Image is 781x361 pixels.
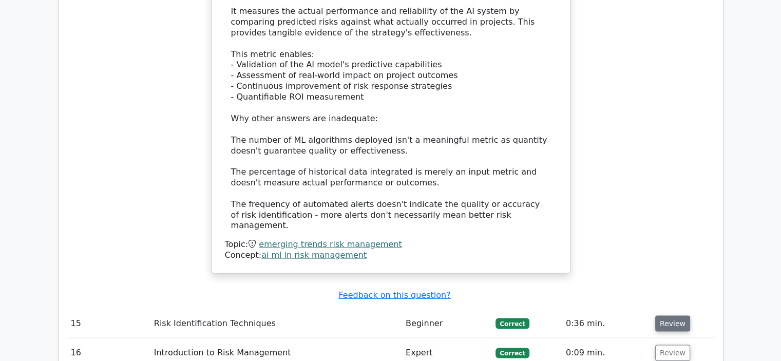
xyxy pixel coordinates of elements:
button: Review [655,315,690,331]
div: Topic: [225,239,557,250]
a: Feedback on this question? [338,290,450,299]
span: Correct [496,318,529,328]
button: Review [655,345,690,360]
td: Risk Identification Techniques [150,309,402,338]
td: 15 [67,309,150,338]
span: Correct [496,348,529,358]
a: emerging trends risk management [259,239,402,249]
td: 0:36 min. [562,309,651,338]
a: ai ml in risk management [261,250,367,259]
td: Beginner [402,309,491,338]
div: Concept: [225,250,557,260]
